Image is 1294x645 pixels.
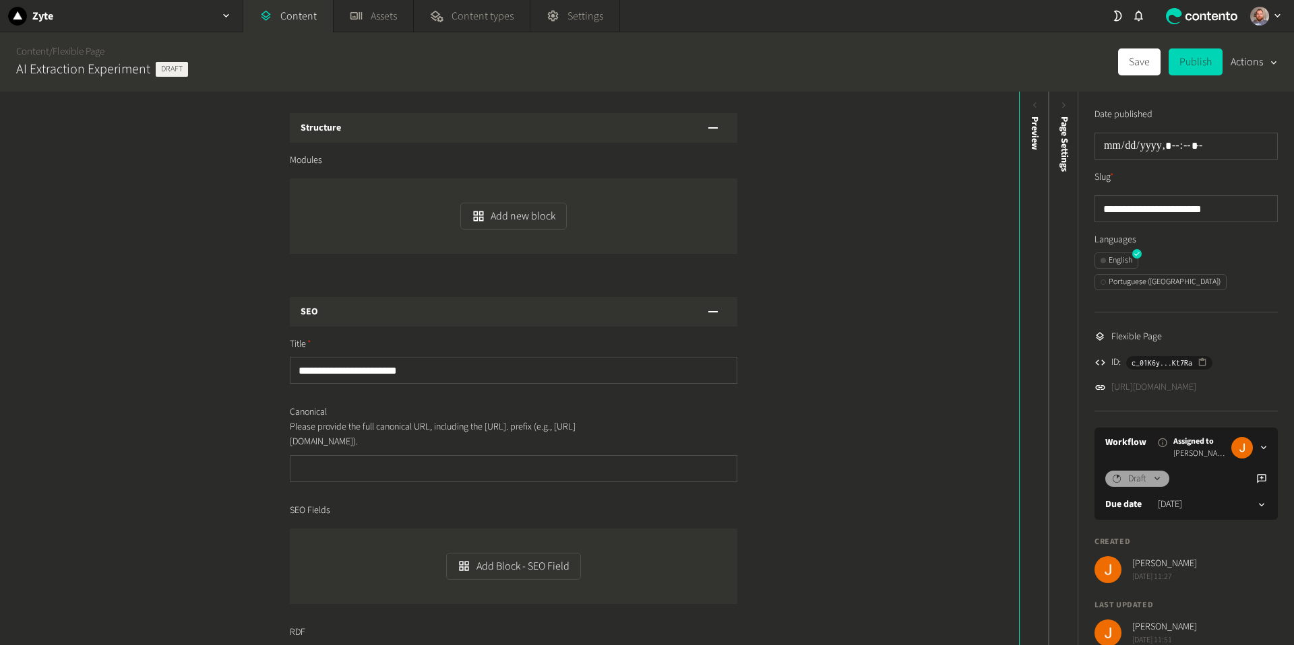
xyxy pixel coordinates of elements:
a: Flexible Page [53,44,104,59]
h3: SEO [301,305,318,319]
div: Portuguese ([GEOGRAPHIC_DATA]) [1101,276,1221,288]
button: Publish [1169,48,1223,75]
time: [DATE] [1158,498,1182,512]
span: Page Settings [1057,116,1072,172]
div: English [1101,254,1132,267]
span: Canonical [290,405,327,419]
img: Erik Galiana Farell [1250,7,1269,26]
span: SEO Fields [290,504,330,518]
img: Zyte [8,7,27,26]
h4: Created [1095,536,1278,548]
span: [DATE] 11:27 [1132,571,1197,583]
span: Content types [452,8,514,24]
span: ID: [1111,355,1121,370]
div: Preview [1028,116,1042,150]
button: Save [1118,48,1161,75]
p: Please provide the full canonical URL, including the [URL]. prefix (e.g., [URL][DOMAIN_NAME]). [290,419,596,450]
button: Actions [1231,48,1278,75]
label: Languages [1095,233,1278,247]
h3: Structure [301,121,341,135]
button: Draft [1105,471,1169,487]
span: [PERSON_NAME] [1132,620,1197,634]
label: Due date [1105,498,1142,512]
button: English [1095,252,1138,269]
h2: AI Extraction Experiment [16,59,150,79]
span: RDF [290,625,305,640]
span: Draft [156,62,188,77]
label: Date published [1095,108,1152,122]
img: Josu Escalada [1231,437,1253,459]
span: [PERSON_NAME] [1132,557,1197,571]
label: Slug [1095,170,1114,184]
span: Draft [1128,472,1146,486]
h2: Zyte [32,8,53,24]
span: c_01K6y...Kt7Ra [1132,357,1192,369]
span: Flexible Page [1111,330,1162,344]
button: Add Block - SEO Field [446,553,580,580]
a: Workflow [1105,436,1146,450]
h4: Last updated [1095,599,1278,611]
span: Title [290,337,311,351]
button: Portuguese ([GEOGRAPHIC_DATA]) [1095,274,1227,290]
button: Add new block [460,203,566,230]
span: Assigned to [1173,436,1226,448]
span: [PERSON_NAME] [1173,448,1226,460]
span: Modules [290,154,322,168]
button: c_01K6y...Kt7Ra [1126,356,1212,370]
span: / [49,44,53,59]
a: Content [16,44,49,59]
img: Josu Escalada [1095,556,1121,583]
a: [URL][DOMAIN_NAME] [1111,380,1196,395]
span: Settings [567,8,603,24]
